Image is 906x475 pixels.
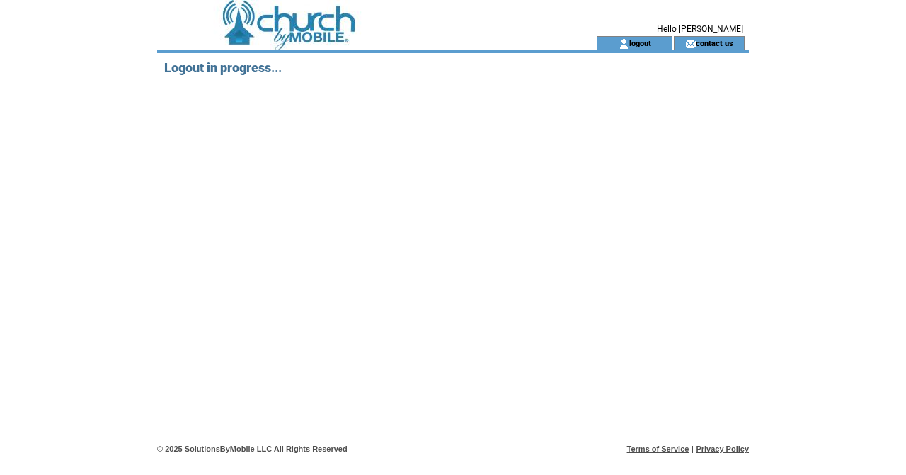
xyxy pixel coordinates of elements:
[629,38,651,47] a: logout
[696,445,749,453] a: Privacy Policy
[696,38,733,47] a: contact us
[157,445,348,453] span: © 2025 SolutionsByMobile LLC All Rights Reserved
[692,445,694,453] span: |
[627,445,689,453] a: Terms of Service
[685,38,696,50] img: contact_us_icon.gif
[164,60,282,75] span: Logout in progress...
[657,24,743,34] span: Hello [PERSON_NAME]
[619,38,629,50] img: account_icon.gif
